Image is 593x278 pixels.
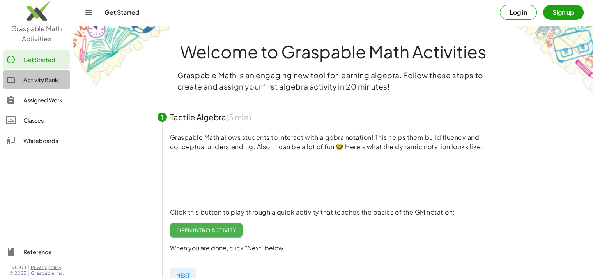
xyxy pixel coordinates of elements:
a: Assigned Work [3,91,70,109]
span: Open Intro Activity [176,227,237,234]
h1: Welcome to Graspable Math Activities [143,42,524,60]
button: Log in [500,5,537,20]
div: Whiteboards [23,136,67,145]
span: © 2025 [9,270,26,276]
span: | [28,264,29,271]
button: Toggle navigation [83,6,95,19]
button: 1Tactile Algebra(5 min) [148,105,519,130]
button: Sign up [543,5,584,20]
a: Activity Bank [3,70,70,89]
div: Get Started [23,55,67,64]
video: What is this? This is dynamic math notation. Dynamic math notation plays a central role in how Gr... [170,150,287,208]
p: Graspable Math allows students to interact with algebra notation! This helps them build fluency a... [170,133,509,151]
a: Open Intro Activity [170,223,243,237]
span: Graspable, Inc. [31,270,64,276]
img: get-started-bg-ul-Ceg4j33I.png [73,25,171,86]
a: Reference [3,243,70,261]
a: Privacy policy [31,264,64,271]
span: | [28,270,29,276]
span: Graspable Math Activities [11,24,62,43]
a: Classes [3,111,70,130]
a: Get Started [3,50,70,69]
span: v1.30.1 [12,264,26,271]
p: Click this button to play through a quick activity that teaches the basics of the GM notation: [170,208,509,217]
div: 1 [158,113,167,122]
div: Assigned Work [23,95,67,105]
a: Whiteboards [3,131,70,150]
div: Activity Bank [23,75,67,84]
div: Classes [23,116,67,125]
p: Graspable Math is an engaging new tool for learning algebra. Follow these steps to create and ass... [177,70,489,92]
div: Reference [23,247,67,257]
p: When you are done, click "Next" below. [170,243,509,253]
